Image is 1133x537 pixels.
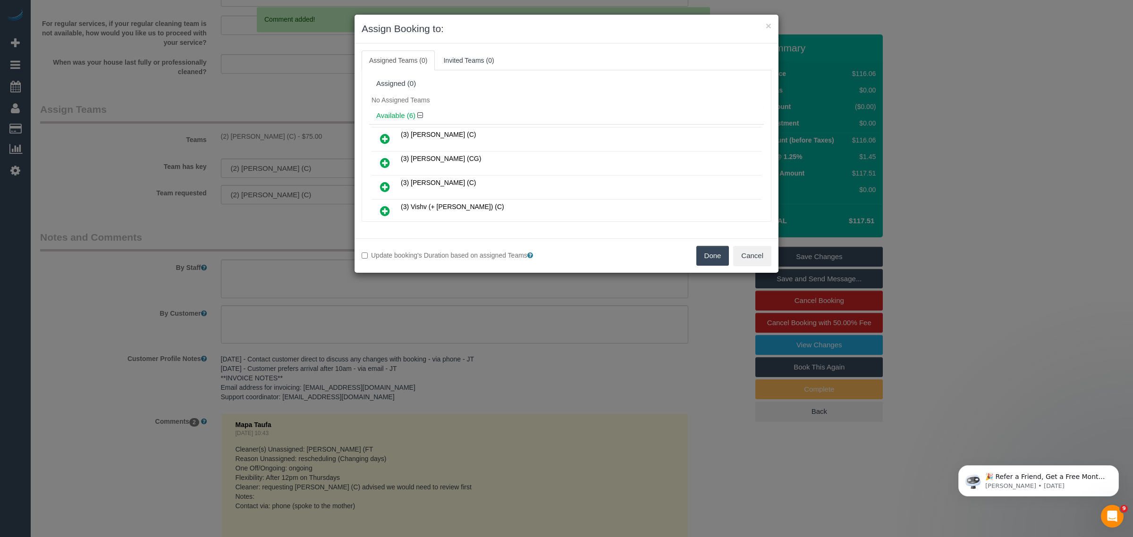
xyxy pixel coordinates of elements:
h3: Assign Booking to: [362,22,771,36]
span: (3) [PERSON_NAME] (C) [401,179,476,186]
input: Update booking's Duration based on assigned Teams [362,252,368,259]
a: Assigned Teams (0) [362,50,435,70]
div: Assigned (0) [376,80,757,88]
span: (3) Vishv (+ [PERSON_NAME]) (C) [401,203,504,210]
span: 9 [1120,505,1128,512]
button: × [766,21,771,31]
label: Update booking's Duration based on assigned Teams [362,251,559,260]
span: (3) [PERSON_NAME] (CG) [401,155,481,162]
a: Invited Teams (0) [436,50,501,70]
span: (3) [PERSON_NAME] (C) [401,131,476,138]
button: Cancel [733,246,771,266]
h4: Available (6) [376,112,757,120]
button: Done [696,246,729,266]
iframe: Intercom notifications message [944,445,1133,512]
span: No Assigned Teams [372,96,430,104]
iframe: Intercom live chat [1101,505,1124,528]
